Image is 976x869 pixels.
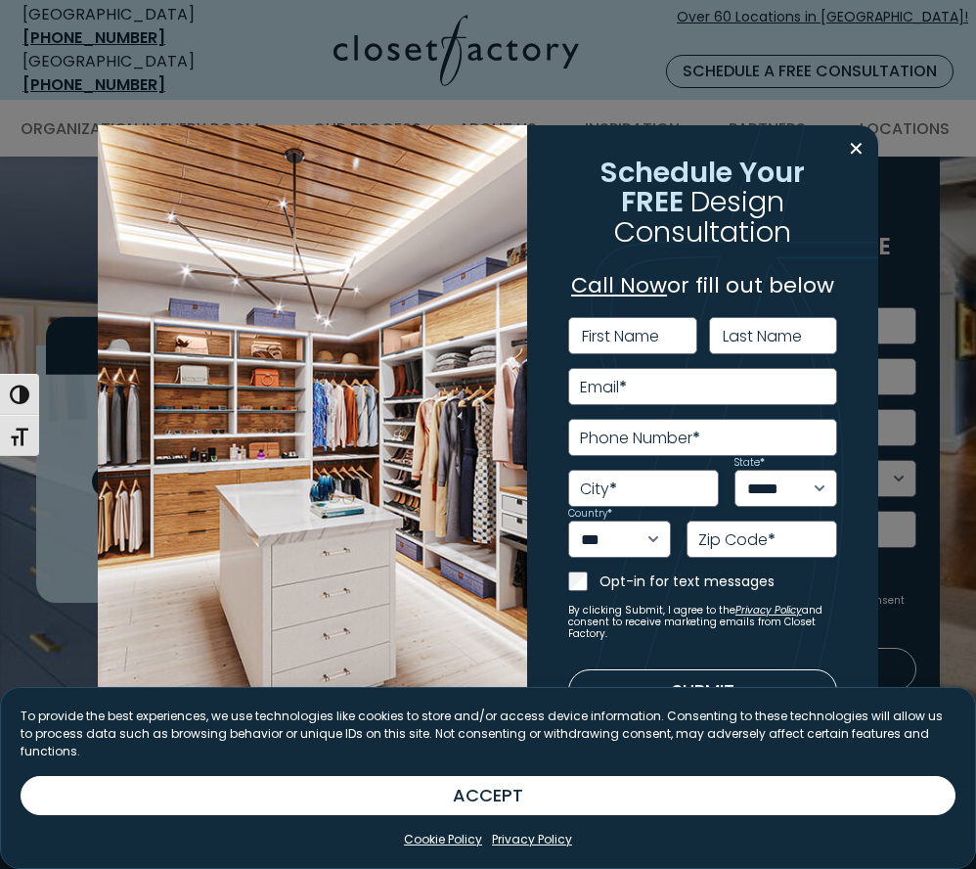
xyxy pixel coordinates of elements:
a: Cookie Policy [404,831,482,848]
p: To provide the best experiences, we use technologies like cookies to store and/or access device i... [21,708,955,760]
label: Zip Code [698,532,776,548]
label: Country [568,509,612,519]
label: Email [580,380,627,395]
a: Call Now [571,270,667,300]
button: Submit [568,669,837,712]
label: City [580,481,617,497]
span: Schedule Your FREE [600,152,805,220]
label: Last Name [723,329,802,344]
span: Design Consultation [614,182,791,251]
p: or fill out below [568,269,837,301]
a: Privacy Policy [735,603,802,617]
button: Close modal [842,133,870,164]
a: Privacy Policy [492,831,572,848]
img: Walk in closet with island [98,125,527,744]
button: ACCEPT [21,776,955,815]
label: Phone Number [580,431,700,446]
label: Opt-in for text messages [599,572,837,591]
small: By clicking Submit, I agree to the and consent to receive marketing emails from Closet Factory. [568,605,837,640]
label: State [734,458,765,468]
label: First Name [582,329,659,344]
